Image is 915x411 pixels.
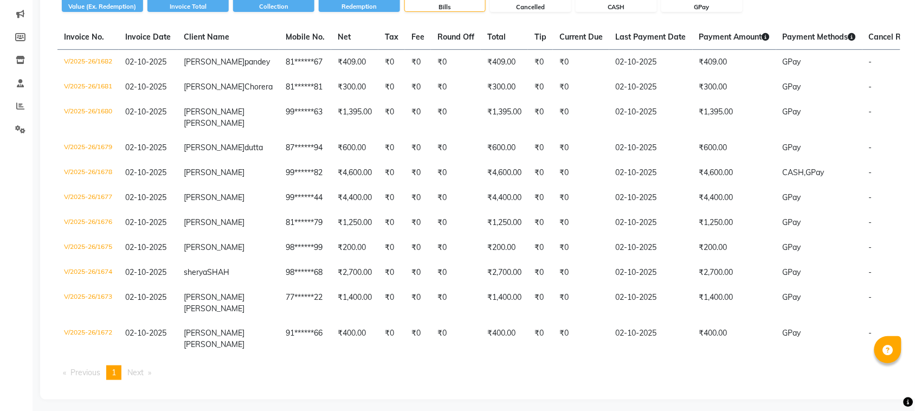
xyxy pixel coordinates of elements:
[127,368,144,377] span: Next
[331,136,378,160] td: ₹600.00
[70,368,100,377] span: Previous
[431,235,481,260] td: ₹0
[481,50,528,75] td: ₹409.00
[534,32,546,42] span: Tip
[693,50,776,75] td: ₹409.00
[378,185,405,210] td: ₹0
[331,210,378,235] td: ₹1,250.00
[481,75,528,100] td: ₹300.00
[528,50,553,75] td: ₹0
[869,107,872,117] span: -
[378,285,405,321] td: ₹0
[405,100,431,136] td: ₹0
[609,100,693,136] td: 02-10-2025
[553,160,609,185] td: ₹0
[57,285,119,321] td: V/2025-26/1673
[125,143,166,152] span: 02-10-2025
[783,328,801,338] span: GPay
[528,210,553,235] td: ₹0
[184,304,244,313] span: [PERSON_NAME]
[57,50,119,75] td: V/2025-26/1682
[693,321,776,357] td: ₹400.00
[609,260,693,285] td: 02-10-2025
[783,57,801,67] span: GPay
[869,267,872,277] span: -
[662,3,742,12] div: GPay
[405,260,431,285] td: ₹0
[783,168,806,177] span: CASH,
[783,192,801,202] span: GPay
[184,217,244,227] span: [PERSON_NAME]
[783,292,801,302] span: GPay
[481,260,528,285] td: ₹2,700.00
[286,32,325,42] span: Mobile No.
[331,75,378,100] td: ₹300.00
[576,3,656,12] div: CASH
[57,185,119,210] td: V/2025-26/1677
[528,285,553,321] td: ₹0
[609,235,693,260] td: 02-10-2025
[783,107,801,117] span: GPay
[405,185,431,210] td: ₹0
[609,160,693,185] td: 02-10-2025
[528,235,553,260] td: ₹0
[184,57,244,67] span: [PERSON_NAME]
[431,75,481,100] td: ₹0
[184,192,244,202] span: [PERSON_NAME]
[125,82,166,92] span: 02-10-2025
[57,321,119,357] td: V/2025-26/1672
[487,32,506,42] span: Total
[405,75,431,100] td: ₹0
[431,160,481,185] td: ₹0
[57,100,119,136] td: V/2025-26/1680
[481,100,528,136] td: ₹1,395.00
[331,285,378,321] td: ₹1,400.00
[125,107,166,117] span: 02-10-2025
[125,57,166,67] span: 02-10-2025
[184,82,244,92] span: [PERSON_NAME]
[405,136,431,160] td: ₹0
[431,210,481,235] td: ₹0
[528,185,553,210] td: ₹0
[869,168,872,177] span: -
[125,217,166,227] span: 02-10-2025
[693,260,776,285] td: ₹2,700.00
[125,168,166,177] span: 02-10-2025
[125,242,166,252] span: 02-10-2025
[481,235,528,260] td: ₹200.00
[405,160,431,185] td: ₹0
[57,75,119,100] td: V/2025-26/1681
[207,267,229,277] span: SHAH
[693,75,776,100] td: ₹300.00
[553,235,609,260] td: ₹0
[609,50,693,75] td: 02-10-2025
[431,50,481,75] td: ₹0
[244,82,273,92] span: Chorera
[481,210,528,235] td: ₹1,250.00
[783,82,801,92] span: GPay
[528,75,553,100] td: ₹0
[528,260,553,285] td: ₹0
[57,136,119,160] td: V/2025-26/1679
[553,321,609,357] td: ₹0
[553,136,609,160] td: ₹0
[57,365,900,380] nav: Pagination
[331,235,378,260] td: ₹200.00
[331,100,378,136] td: ₹1,395.00
[437,32,474,42] span: Round Off
[616,32,686,42] span: Last Payment Date
[378,75,405,100] td: ₹0
[869,328,872,338] span: -
[609,210,693,235] td: 02-10-2025
[431,185,481,210] td: ₹0
[553,210,609,235] td: ₹0
[481,285,528,321] td: ₹1,400.00
[806,168,824,177] span: GPay
[553,75,609,100] td: ₹0
[869,82,872,92] span: -
[553,50,609,75] td: ₹0
[481,136,528,160] td: ₹600.00
[112,368,116,377] span: 1
[411,32,424,42] span: Fee
[559,32,603,42] span: Current Due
